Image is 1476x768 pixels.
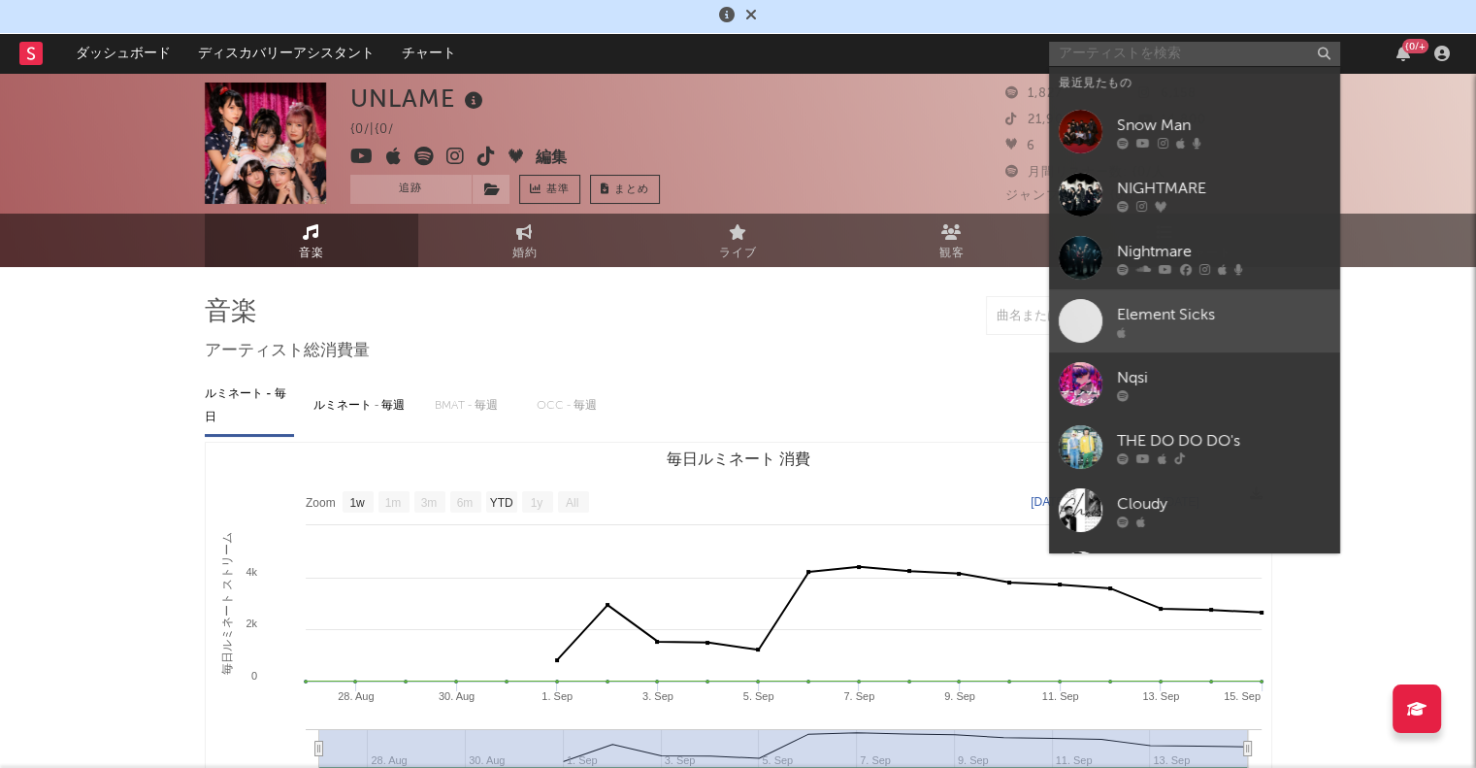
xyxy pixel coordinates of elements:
text: 28. Aug [338,690,374,702]
span: ジャンプスコア: {0// [1005,189,1135,202]
text: 毎日ルミネート 消費 [666,451,809,467]
span: 基準 [546,179,570,202]
button: まとめ [590,175,660,204]
a: NIGHTMARE [1049,163,1340,226]
text: 3. Sep [641,690,672,702]
span: まとめ [614,184,649,195]
text: 1. Sep [541,690,573,702]
text: 6m [456,496,473,510]
div: Nightmare [1117,240,1330,263]
div: UNLAME [350,83,488,115]
text: 11. Sep [1041,690,1078,702]
a: Cloudy [1049,479,1340,542]
text: 1w [349,496,365,510]
div: ルミネート - 毎日 [205,378,294,434]
a: Nqsi [1049,352,1340,416]
span: 婚約 [512,242,538,265]
span: 音楽 [299,242,324,265]
input: アーティストを検索 [1049,42,1340,66]
a: チャート [388,34,470,73]
a: Snow Man [1049,100,1340,163]
div: {0/ | {0/ [350,118,416,142]
div: THE DO DO DO's [1117,429,1330,452]
span: 却下する [745,9,757,24]
a: Element Sicks [1049,289,1340,352]
span: 月間リスナー数: {0/人 [1005,166,1165,179]
text: 1m [384,496,401,510]
text: YTD [489,496,512,510]
a: YOU THUG [1049,542,1340,605]
text: 4k [246,566,257,578]
text: 30. Aug [438,690,474,702]
div: 最近見たもの [1059,72,1330,95]
text: 15. Sep [1223,690,1260,702]
text: 7. Sep [843,690,874,702]
span: 1,827 [1005,87,1063,100]
div: ルミネート - 毎週 [313,389,415,422]
span: 6 [1005,140,1035,152]
text: 毎日ルミネート ストリーム [220,532,234,675]
div: Element Sicks [1117,303,1330,326]
text: 2k [246,618,257,629]
a: 婚約 [418,214,632,267]
div: NIGHTMARE [1117,177,1330,200]
input: 曲名またはURLで検索 [987,309,1192,324]
span: アーティスト総消費量 [205,340,370,363]
span: 21,900 [1005,114,1072,126]
button: {0/+ [1396,46,1410,61]
a: 音楽 [205,214,418,267]
a: ダッシュボード [62,34,184,73]
text: 9. Sep [944,690,975,702]
text: 0 [250,670,256,682]
text: Zoom [306,496,336,510]
a: Nightmare [1049,226,1340,289]
text: 13. Sep [1142,690,1179,702]
text: 5. Sep [742,690,773,702]
div: {0/+ [1402,39,1428,53]
button: 編集 [536,147,567,171]
div: Cloudy [1117,492,1330,516]
text: 1y [530,496,542,510]
span: 観客 [939,242,965,265]
button: 追跡 [350,175,472,204]
a: 基準 [519,175,580,204]
a: THE DO DO DO's [1049,416,1340,479]
text: [DATE] [1031,495,1067,509]
div: Snow Man [1117,114,1330,137]
a: 観客 [845,214,1059,267]
div: Nqsi [1117,366,1330,389]
a: ライブ [632,214,845,267]
text: All [565,496,577,510]
span: ライブ [719,242,757,265]
a: ディスカバリーアシスタント [184,34,388,73]
text: 3m [420,496,437,510]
